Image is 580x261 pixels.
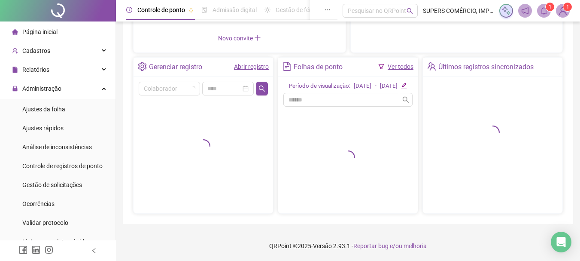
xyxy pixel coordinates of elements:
[22,144,92,150] span: Análise de inconsistências
[213,6,257,13] span: Admissão digital
[375,82,377,91] div: -
[12,86,18,92] span: lock
[194,137,212,155] span: loading
[234,63,269,70] a: Abrir registro
[258,85,265,92] span: search
[12,29,18,35] span: home
[549,4,552,10] span: 1
[201,7,207,13] span: file-done
[423,6,494,15] span: SUPERS COMÉRCIO, IMPORTAÇÃO E CONFECÇÃO LTDA
[189,85,196,92] span: loading
[282,62,292,71] span: file-text
[138,62,147,71] span: setting
[22,200,55,207] span: Ocorrências
[45,246,53,254] span: instagram
[116,231,580,261] footer: QRPoint © 2025 - 2.93.1 -
[264,7,270,13] span: sun
[294,60,343,74] div: Folhas de ponto
[325,7,331,13] span: ellipsis
[313,243,332,249] span: Versão
[149,60,202,74] div: Gerenciar registro
[501,6,511,15] img: sparkle-icon.fc2bf0ac1784a2077858766a79e2daf3.svg
[22,163,103,169] span: Controle de registros de ponto
[438,60,534,74] div: Últimos registros sincronizados
[276,6,319,13] span: Gestão de férias
[22,106,65,113] span: Ajustes da folha
[402,96,409,103] span: search
[401,83,407,88] span: edit
[22,28,58,35] span: Página inicial
[22,85,61,92] span: Administração
[521,7,529,15] span: notification
[427,62,436,71] span: team
[407,8,413,14] span: search
[546,3,554,11] sup: 1
[137,6,185,13] span: Controle de ponto
[188,8,194,13] span: pushpin
[22,238,88,245] span: Link para registro rápido
[566,4,569,10] span: 1
[289,82,350,91] div: Período de visualização:
[380,82,398,91] div: [DATE]
[126,7,132,13] span: clock-circle
[22,66,49,73] span: Relatórios
[19,246,27,254] span: facebook
[540,7,548,15] span: bell
[354,82,371,91] div: [DATE]
[91,248,97,254] span: left
[22,47,50,54] span: Cadastros
[378,64,384,70] span: filter
[563,3,572,11] sup: Atualize o seu contato no menu Meus Dados
[254,34,261,41] span: plus
[353,243,427,249] span: Reportar bug e/ou melhoria
[388,63,413,70] a: Ver todos
[12,48,18,54] span: user-add
[22,219,68,226] span: Validar protocolo
[22,181,82,188] span: Gestão de solicitações
[32,246,40,254] span: linkedin
[556,4,569,17] img: 24300
[218,35,261,42] span: Novo convite
[339,148,357,166] span: loading
[551,232,571,252] div: Open Intercom Messenger
[12,67,18,73] span: file
[483,123,501,141] span: loading
[22,125,64,132] span: Ajustes rápidos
